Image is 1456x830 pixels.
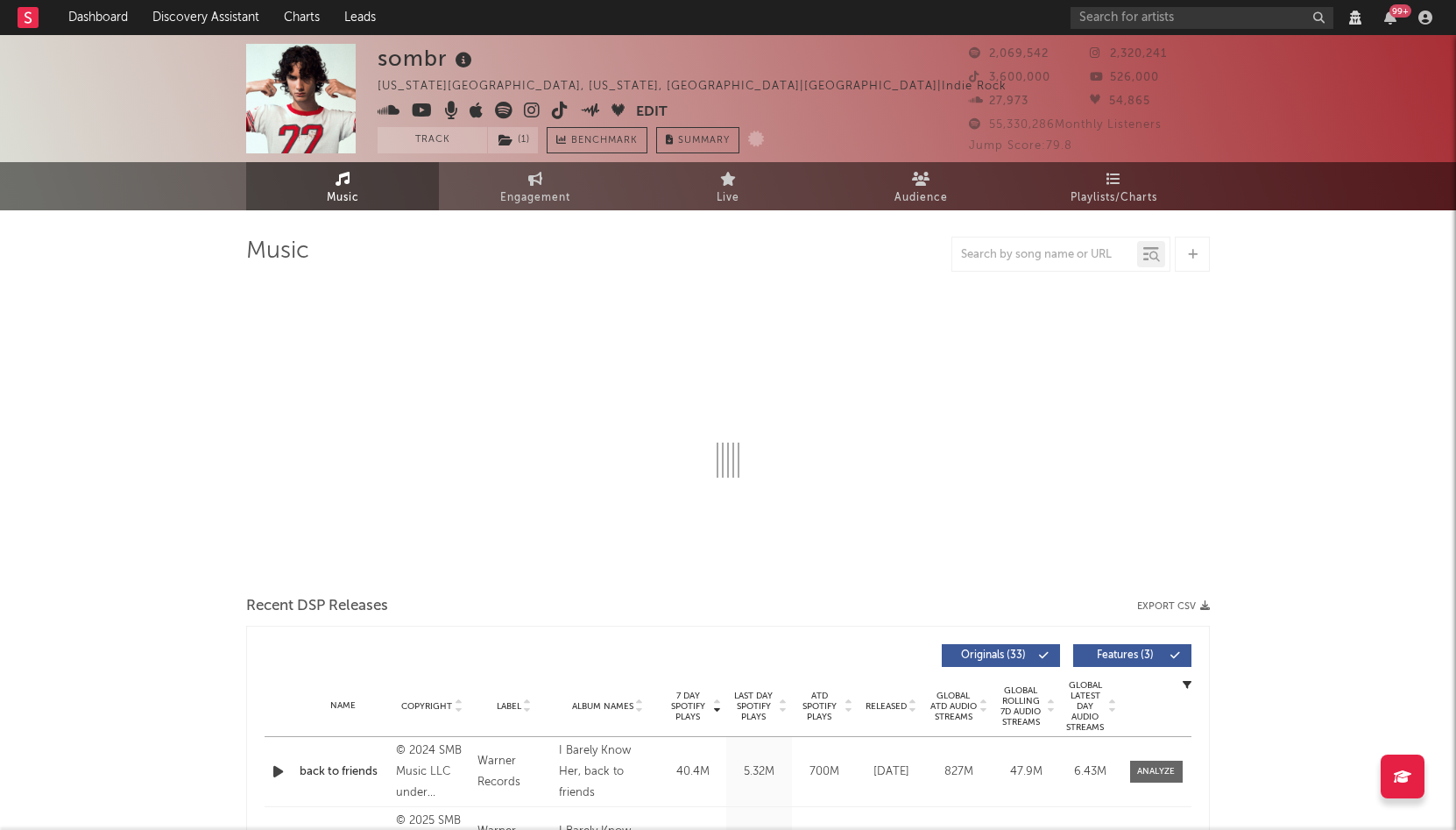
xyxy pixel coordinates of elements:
[952,248,1137,262] input: Search by song name or URL
[1073,644,1191,667] button: Features(3)
[1017,162,1210,210] a: Playlists/Charts
[731,691,777,722] span: Last Day Spotify Plays
[1090,72,1159,83] span: 526,000
[929,691,978,722] span: Global ATD Audio Streams
[1090,96,1150,107] span: 54,865
[1071,7,1333,29] input: Search for artists
[396,741,469,804] div: © 2024 SMB Music LLC under exclusive license to Warner Records Inc.
[824,162,1017,210] a: Audience
[665,763,722,781] div: 40.4M
[1137,601,1210,612] button: Export CSV
[1064,680,1106,733] span: Global Latest Day Audio Streams
[796,763,853,781] div: 700M
[488,127,538,153] button: (1)
[942,644,1060,667] button: Originals(33)
[378,127,487,153] button: Track
[547,127,647,153] a: Benchmark
[439,162,632,210] a: Engagement
[1090,48,1167,60] span: 2,320,241
[559,741,656,804] div: I Barely Know Her, back to friends
[929,763,988,781] div: 827M
[969,96,1028,107] span: 27,973
[497,701,521,712] span: Label
[862,763,921,781] div: [DATE]
[500,188,570,209] span: Engagement
[327,188,359,209] span: Music
[997,763,1056,781] div: 47.9M
[487,127,539,153] span: ( 1 )
[246,162,439,210] a: Music
[969,140,1072,152] span: Jump Score: 79.8
[636,102,668,124] button: Edit
[1085,650,1165,661] span: Features ( 3 )
[1384,11,1396,25] button: 99+
[572,701,633,712] span: Album Names
[401,701,452,712] span: Copyright
[969,119,1162,131] span: 55,330,286 Monthly Listeners
[632,162,824,210] a: Live
[378,76,1047,97] div: [US_STATE][GEOGRAPHIC_DATA], [US_STATE], [GEOGRAPHIC_DATA] | [GEOGRAPHIC_DATA] | Indie Rock
[796,691,843,722] span: ATD Spotify Plays
[571,131,638,152] span: Benchmark
[678,136,730,145] span: Summary
[894,188,948,209] span: Audience
[866,701,907,712] span: Released
[969,72,1050,83] span: 3,600,000
[969,48,1049,60] span: 2,069,542
[665,691,711,722] span: 7 Day Spotify Plays
[246,596,388,617] span: Recent DSP Releases
[731,763,788,781] div: 5.32M
[1071,188,1157,209] span: Playlists/Charts
[378,44,477,73] div: sombr
[300,763,387,781] a: back to friends
[477,751,550,793] div: Warner Records
[953,650,1034,661] span: Originals ( 33 )
[997,685,1045,727] span: Global Rolling 7D Audio Streams
[1389,4,1411,18] div: 99 +
[1064,763,1117,781] div: 6.43M
[717,188,739,209] span: Live
[656,127,739,153] button: Summary
[300,699,387,713] div: Name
